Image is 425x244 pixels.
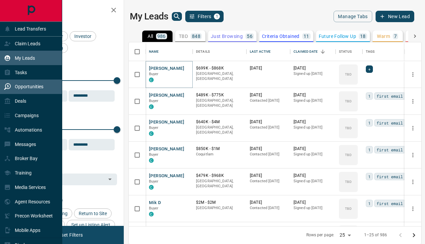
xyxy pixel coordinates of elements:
[149,158,154,163] div: condos.ca
[250,119,287,125] p: [DATE]
[72,34,94,39] span: Investor
[149,126,159,130] span: Buyer
[362,42,425,61] div: Tags
[408,150,418,160] button: more
[345,152,351,157] p: TBD
[294,173,332,179] p: [DATE]
[377,93,403,99] span: first email
[149,200,161,206] button: Mik D
[76,211,109,216] span: Return to Site
[51,229,87,241] button: Reset Filters
[67,220,115,230] div: Set up Listing Alert
[149,99,159,103] span: Buyer
[196,42,210,61] div: Details
[294,119,332,125] p: [DATE]
[376,11,414,22] button: New Lead
[360,34,366,39] p: 18
[246,42,290,61] div: Last Active
[196,179,243,189] p: [GEOGRAPHIC_DATA], [GEOGRAPHIC_DATA]
[196,98,243,108] p: [GEOGRAPHIC_DATA], [GEOGRAPHIC_DATA]
[149,179,159,184] span: Buyer
[294,200,332,205] p: [DATE]
[408,69,418,80] button: more
[250,205,287,211] p: Contacted [DATE]
[148,34,153,39] p: All
[294,205,332,211] p: Signed up [DATE]
[368,119,371,126] span: 1
[185,11,224,22] button: Filters1
[319,34,356,39] p: Future Follow Up
[294,146,332,152] p: [DATE]
[149,92,184,99] button: [PERSON_NAME]
[345,126,351,131] p: TBD
[196,146,243,152] p: $850K - $1M
[149,206,159,210] span: Buyer
[364,232,387,238] p: 1–25 of 986
[368,93,371,99] span: 1
[294,152,332,157] p: Signed up [DATE]
[377,119,403,126] span: first email
[149,65,184,72] button: [PERSON_NAME]
[247,34,253,39] p: 56
[294,65,332,71] p: [DATE]
[196,200,243,205] p: $2M - $2M
[250,42,271,61] div: Last Active
[193,42,246,61] div: Details
[294,42,318,61] div: Claimed Date
[339,42,352,61] div: Status
[337,230,353,240] div: 25
[146,42,193,61] div: Name
[149,104,154,109] div: condos.ca
[149,146,184,152] button: [PERSON_NAME]
[366,42,375,61] div: Tags
[250,179,287,184] p: Contacted [DATE]
[368,146,371,153] span: 1
[408,123,418,133] button: more
[196,205,243,211] p: [GEOGRAPHIC_DATA]
[294,98,332,103] p: Signed up [DATE]
[407,229,421,242] button: Go to next page
[172,12,182,21] button: search button
[250,92,287,98] p: [DATE]
[377,146,403,153] span: first email
[250,173,287,179] p: [DATE]
[149,131,154,136] div: condos.ca
[294,71,332,77] p: Signed up [DATE]
[290,42,336,61] div: Claimed Date
[179,34,188,39] p: TBD
[196,173,243,179] p: $479K - $968K
[250,146,287,152] p: [DATE]
[149,173,184,179] button: [PERSON_NAME]
[74,208,112,218] div: Return to Site
[215,14,219,19] span: 1
[345,206,351,211] p: TBD
[196,125,243,135] p: [GEOGRAPHIC_DATA], [GEOGRAPHIC_DATA]
[294,92,332,98] p: [DATE]
[105,175,115,184] button: Open
[368,200,371,207] span: 1
[334,11,372,22] button: Manage Tabs
[304,34,309,39] p: 11
[368,173,371,180] span: 1
[70,31,96,41] div: Investor
[306,232,335,238] p: Rows per page:
[294,125,332,130] p: Signed up [DATE]
[157,34,166,39] p: 986
[368,66,371,72] span: +
[250,65,287,71] p: [DATE]
[149,78,154,82] div: condos.ca
[192,34,200,39] p: 848
[345,99,351,104] p: TBD
[196,119,243,125] p: $640K - $4M
[149,185,154,190] div: condos.ca
[149,152,159,157] span: Buyer
[345,179,351,184] p: TBD
[196,71,243,82] p: [GEOGRAPHIC_DATA], [GEOGRAPHIC_DATA]
[196,92,243,98] p: $489K - $775K
[250,200,287,205] p: [DATE]
[69,222,113,228] span: Set up Listing Alert
[149,119,184,126] button: [PERSON_NAME]
[22,7,117,15] h2: Filters
[294,179,332,184] p: Signed up [DATE]
[149,42,159,61] div: Name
